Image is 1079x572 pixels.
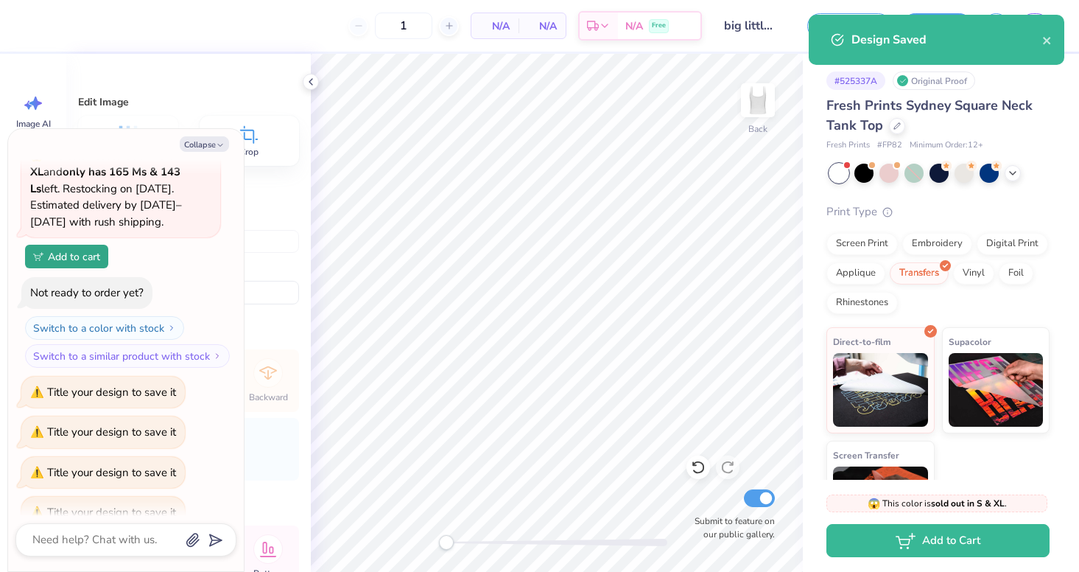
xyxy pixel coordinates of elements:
div: Applique [826,262,885,285]
img: Direct-to-film [833,353,928,427]
div: Design Saved [851,31,1042,49]
span: This color is and left. Restocking on [DATE]. Estimated delivery by [DATE]–[DATE] with rush shipp... [30,148,182,229]
span: Minimum Order: 12 + [910,139,983,152]
div: Title your design to save it [47,505,176,520]
span: N/A [625,18,643,34]
img: Screen Transfer [833,467,928,540]
span: N/A [527,18,557,34]
img: Supacolor [949,353,1044,427]
button: Switch to a similar product with stock [25,344,230,368]
span: Fresh Prints [826,139,870,152]
div: Print Type [826,203,1050,220]
div: Embroidery [902,233,972,255]
span: Fresh Prints Sydney Square Neck Tank Top [826,97,1033,134]
img: Add to cart [33,252,43,261]
strong: only has 165 Ms & 143 Ls [30,164,180,196]
span: Supacolor [949,334,991,349]
div: Transfers [890,262,949,285]
span: Free [652,21,666,31]
span: Direct-to-film [833,334,891,349]
input: Untitled Design [713,11,785,41]
span: # FP82 [877,139,902,152]
div: Foil [999,262,1033,285]
div: Vinyl [953,262,994,285]
span: Image AI [16,118,51,130]
div: Rhinestones [826,292,898,314]
div: Title your design to save it [47,465,176,480]
span: This color is . [868,497,1007,510]
span: N/A [480,18,510,34]
div: Screen Print [826,233,898,255]
button: Switch to a color with stock [25,316,184,340]
div: Not ready to order yet? [30,285,144,300]
div: Original Proof [893,71,975,90]
span: 😱 [30,149,43,163]
button: Add to cart [25,245,108,268]
span: 😱 [868,497,880,511]
button: Collapse [180,136,229,152]
div: Title your design to save it [47,425,176,439]
button: Add to Cart [826,524,1050,557]
img: Switch to a similar product with stock [213,352,222,360]
span: Screen Transfer [833,447,899,463]
img: Back [743,86,773,115]
img: Switch to a color with stock [167,324,176,332]
input: – – [375,13,432,39]
div: Digital Print [977,233,1048,255]
div: Back [748,122,767,136]
div: Edit Image [78,94,299,110]
strong: sold out in S & XL [931,498,1005,509]
div: Accessibility label [439,535,454,550]
button: close [1042,31,1052,49]
span: Crop [239,146,259,158]
div: # 525337A [826,71,885,90]
label: Submit to feature on our public gallery. [686,515,775,541]
div: Title your design to save it [47,385,176,400]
